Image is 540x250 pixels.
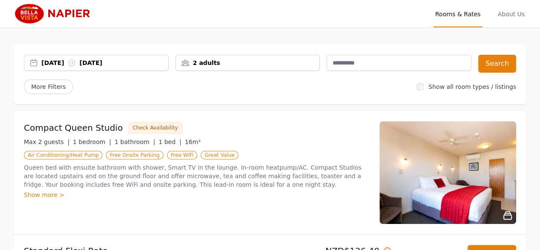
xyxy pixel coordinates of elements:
span: 1 bathroom | [114,138,155,145]
span: 16m² [185,138,201,145]
div: Show more > [24,191,369,199]
span: Air Conditioning/Heat Pump [24,151,102,159]
p: Queen bed with ensuite bathroom with shower, Smart TV in the lounge. In-room heatpump/AC. Compact... [24,163,369,189]
button: Check Availability [128,121,183,134]
span: Free Onsite Parking [106,151,163,159]
img: Bella Vista Napier [14,3,96,24]
h3: Compact Queen Studio [24,122,123,134]
span: Max 2 guests | [24,138,70,145]
span: 1 bed | [158,138,181,145]
span: Free WiFi [167,151,198,159]
div: 2 adults [176,59,320,67]
label: Show all room types / listings [429,83,516,90]
div: [DATE] [DATE] [41,59,168,67]
button: Search [478,55,516,73]
span: 1 bedroom | [73,138,111,145]
span: Great Value [201,151,238,159]
span: More Filters [24,79,73,94]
